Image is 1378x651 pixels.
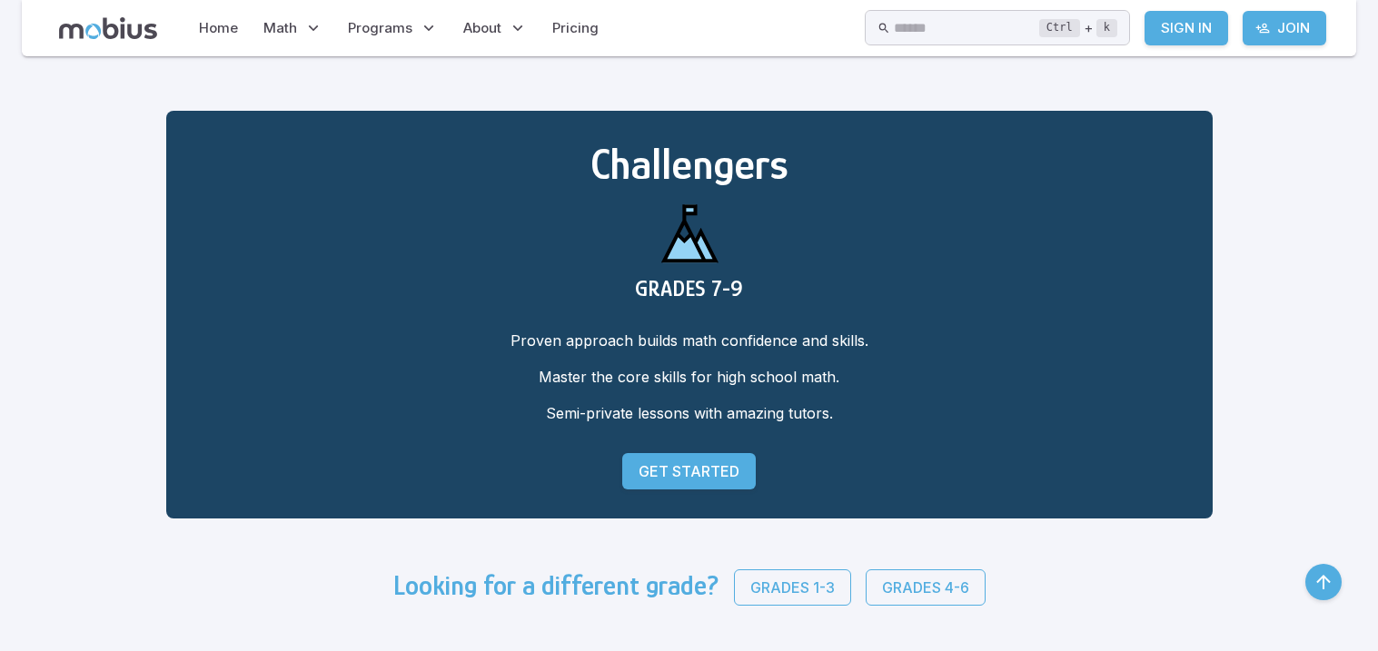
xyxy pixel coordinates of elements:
[1096,19,1117,37] kbd: k
[646,189,733,276] img: challengers icon
[1145,11,1228,45] a: Sign In
[1039,19,1080,37] kbd: Ctrl
[263,18,297,38] span: Math
[193,7,243,49] a: Home
[734,569,851,606] a: Grades 1-3
[750,577,835,598] p: Grades 1-3
[393,569,719,606] h3: Looking for a different grade?
[195,140,1184,189] h2: Challengers
[195,330,1184,351] p: Proven approach builds math confidence and skills.
[195,366,1184,388] p: Master the core skills for high school math.
[348,18,412,38] span: Programs
[195,276,1184,301] h3: GRADES 7-9
[1243,11,1326,45] a: Join
[866,569,986,606] a: Grades 4-6
[1039,17,1117,39] div: +
[639,460,739,482] p: Get Started
[463,18,501,38] span: About
[195,402,1184,424] p: Semi-private lessons with amazing tutors.
[882,577,969,598] p: Grades 4-6
[547,7,604,49] a: Pricing
[622,453,756,489] a: Get Started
